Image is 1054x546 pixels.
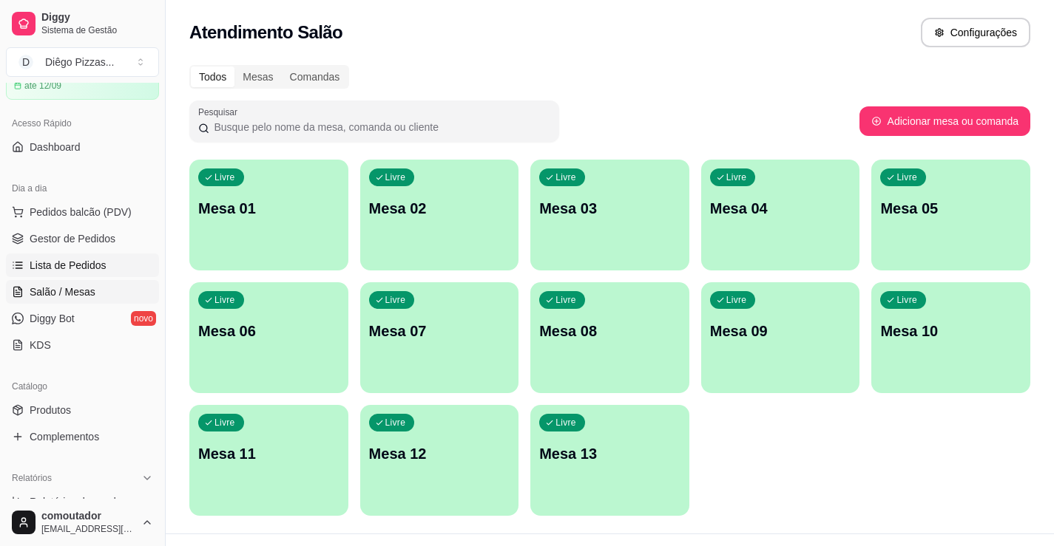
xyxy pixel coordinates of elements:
p: Livre [385,294,406,306]
a: KDS [6,333,159,357]
div: Comandas [282,66,348,87]
span: Relatórios de vendas [30,494,127,509]
p: Livre [555,171,576,183]
p: Mesa 10 [880,321,1021,341]
p: Mesa 05 [880,198,1021,219]
span: D [18,55,33,69]
p: Mesa 13 [539,443,680,464]
span: Lista de Pedidos [30,258,107,273]
span: Gestor de Pedidos [30,231,115,246]
div: Mesas [234,66,281,87]
p: Mesa 01 [198,198,339,219]
button: LivreMesa 10 [871,282,1030,393]
button: Pedidos balcão (PDV) [6,200,159,224]
article: até 12/09 [24,80,61,92]
span: Sistema de Gestão [41,24,153,36]
p: Mesa 11 [198,443,339,464]
a: Complementos [6,425,159,448]
button: Select a team [6,47,159,77]
span: Relatórios [12,472,52,484]
button: LivreMesa 01 [189,160,348,270]
button: Adicionar mesa ou comanda [859,106,1030,136]
p: Livre [385,171,406,183]
p: Mesa 09 [710,321,851,341]
div: Catálogo [6,375,159,398]
button: LivreMesa 08 [530,282,689,393]
span: comoutador [41,510,135,523]
span: Salão / Mesas [30,284,95,299]
p: Mesa 03 [539,198,680,219]
span: [EMAIL_ADDRESS][DOMAIN_NAME] [41,523,135,535]
a: Gestor de Pedidos [6,227,159,250]
span: KDS [30,338,51,352]
p: Livre [555,417,576,429]
p: Mesa 12 [369,443,510,464]
span: Produtos [30,403,71,417]
button: LivreMesa 03 [530,160,689,270]
span: Dashboard [30,140,81,154]
a: Dashboard [6,135,159,159]
p: Mesa 02 [369,198,510,219]
span: Diggy [41,11,153,24]
button: LivreMesa 06 [189,282,348,393]
label: Pesquisar [198,106,243,118]
p: Mesa 08 [539,321,680,341]
button: LivreMesa 02 [360,160,519,270]
input: Pesquisar [209,120,550,134]
a: DiggySistema de Gestão [6,6,159,41]
button: Configurações [921,18,1030,47]
p: Livre [896,294,917,306]
p: Livre [214,417,235,429]
button: LivreMesa 09 [701,282,860,393]
p: Livre [555,294,576,306]
button: LivreMesa 12 [360,405,519,516]
button: LivreMesa 11 [189,405,348,516]
h2: Atendimento Salão [189,21,342,44]
p: Mesa 06 [198,321,339,341]
span: Complementos [30,429,99,444]
p: Livre [896,171,917,183]
button: LivreMesa 04 [701,160,860,270]
a: Diggy Botnovo [6,307,159,330]
p: Livre [385,417,406,429]
button: LivreMesa 05 [871,160,1030,270]
span: Diggy Bot [30,311,75,326]
div: Acesso Rápido [6,112,159,135]
p: Mesa 07 [369,321,510,341]
p: Livre [726,171,747,183]
p: Livre [726,294,747,306]
button: LivreMesa 07 [360,282,519,393]
p: Mesa 04 [710,198,851,219]
a: Salão / Mesas [6,280,159,304]
a: Produtos [6,398,159,422]
button: LivreMesa 13 [530,405,689,516]
span: Pedidos balcão (PDV) [30,205,132,219]
a: Relatórios de vendas [6,490,159,513]
button: comoutador[EMAIL_ADDRESS][DOMAIN_NAME] [6,505,159,540]
p: Livre [214,294,235,306]
p: Livre [214,171,235,183]
div: Diêgo Pizzas ... [45,55,114,69]
div: Todos [191,66,234,87]
div: Dia a dia [6,177,159,200]
a: Lista de Pedidos [6,253,159,277]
